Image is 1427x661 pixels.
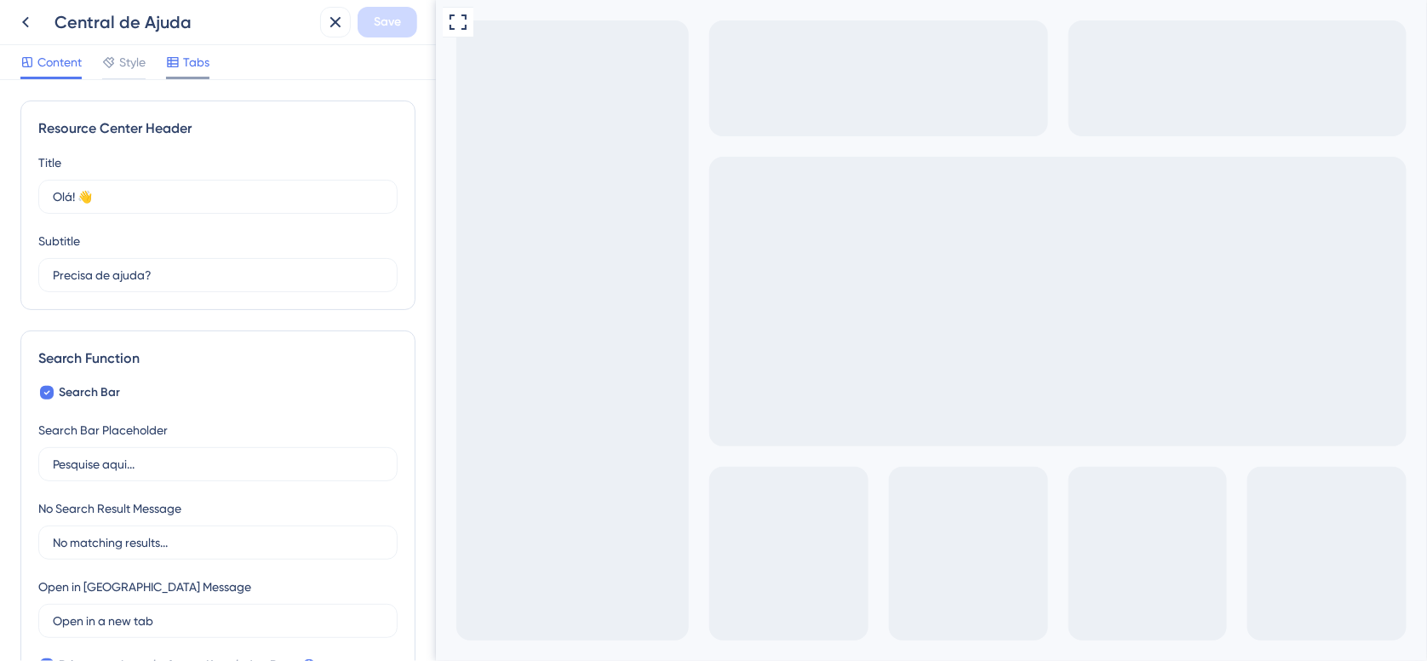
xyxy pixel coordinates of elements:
div: Central de Ajuda [54,10,313,34]
input: Title [53,187,383,206]
div: Resource Center Header [38,118,398,139]
div: No Search Result Message [38,498,181,519]
div: Title [38,152,61,173]
div: Search Function [38,348,398,369]
input: No matching results... [53,533,383,552]
span: Tabs [183,52,209,72]
span: Ajuda! [14,4,50,25]
input: Open in a new tab [53,612,383,630]
div: Open in [GEOGRAPHIC_DATA] Message [38,577,251,597]
div: Subtitle [38,231,80,251]
input: Description [53,266,383,285]
span: Style [119,52,146,72]
span: Save [374,12,401,32]
span: Content [37,52,82,72]
div: 3 [62,9,67,22]
button: Save [358,7,417,37]
span: Search Bar [59,382,120,403]
input: Pesquise aqui... [53,455,383,474]
div: Search Bar Placeholder [38,420,168,440]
